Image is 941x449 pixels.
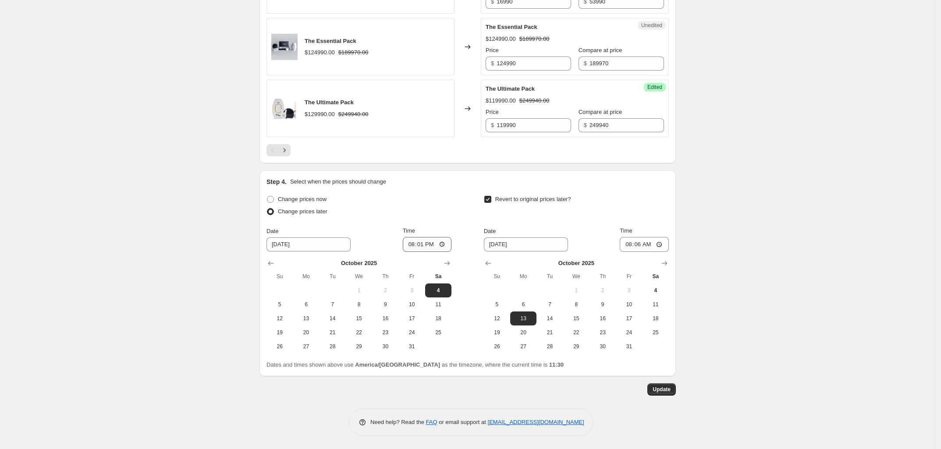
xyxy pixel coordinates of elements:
[616,297,642,311] button: Friday October 10 2025
[514,301,533,308] span: 6
[643,283,669,297] button: Today Saturday October 4 2025
[372,311,398,325] button: Thursday October 16 2025
[346,269,372,283] th: Wednesday
[593,315,612,322] span: 16
[510,297,536,311] button: Monday October 6 2025
[376,329,395,336] span: 23
[293,325,319,339] button: Monday October 20 2025
[589,283,616,297] button: Thursday October 2 2025
[514,315,533,322] span: 13
[619,287,639,294] span: 3
[399,311,425,325] button: Friday October 17 2025
[514,273,533,280] span: Mo
[567,315,586,322] span: 15
[429,273,448,280] span: Sa
[616,325,642,339] button: Friday October 24 2025
[372,297,398,311] button: Thursday October 9 2025
[402,315,422,322] span: 17
[305,49,335,56] span: $124990.00
[429,287,448,294] span: 4
[643,311,669,325] button: Saturday October 18 2025
[376,315,395,322] span: 16
[349,287,369,294] span: 1
[484,311,510,325] button: Sunday October 12 2025
[323,301,342,308] span: 7
[429,315,448,322] span: 18
[536,269,563,283] th: Tuesday
[484,269,510,283] th: Sunday
[540,273,559,280] span: Tu
[486,109,499,115] span: Price
[589,311,616,325] button: Thursday October 16 2025
[437,419,488,425] span: or email support at
[270,273,289,280] span: Su
[296,343,316,350] span: 27
[549,361,564,368] b: 11:30
[305,111,335,117] span: $129990.00
[403,237,452,252] input: 12:00
[270,329,289,336] span: 19
[646,287,665,294] span: 4
[266,339,293,354] button: Sunday October 26 2025
[487,273,507,280] span: Su
[593,343,612,350] span: 30
[346,325,372,339] button: Wednesday October 22 2025
[487,301,507,308] span: 5
[646,273,665,280] span: Sa
[589,339,616,354] button: Thursday October 30 2025
[619,329,639,336] span: 24
[658,257,671,269] button: Show next month, November 2025
[266,325,293,339] button: Sunday October 19 2025
[647,383,676,396] button: Update
[619,343,639,350] span: 31
[372,283,398,297] button: Thursday October 2 2025
[486,85,535,92] span: The Ultimate Pack
[620,227,632,234] span: Time
[346,283,372,297] button: Wednesday October 1 2025
[484,237,568,251] input: 10/4/2025
[510,325,536,339] button: Monday October 20 2025
[593,273,612,280] span: Th
[293,269,319,283] th: Monday
[266,228,278,234] span: Date
[338,111,369,117] span: $249940.00
[296,329,316,336] span: 20
[278,208,327,215] span: Change prices later
[593,287,612,294] span: 2
[486,47,499,53] span: Price
[495,196,571,202] span: Revert to original prices later?
[346,339,372,354] button: Wednesday October 29 2025
[403,227,415,234] span: Time
[487,343,507,350] span: 26
[563,311,589,325] button: Wednesday October 15 2025
[320,297,346,311] button: Tuesday October 7 2025
[266,144,291,156] nav: Pagination
[293,339,319,354] button: Monday October 27 2025
[579,109,622,115] span: Compare at price
[278,196,327,202] span: Change prices now
[643,269,669,283] th: Saturday
[616,269,642,283] th: Friday
[536,311,563,325] button: Tuesday October 14 2025
[278,144,291,156] button: Next
[484,339,510,354] button: Sunday October 26 2025
[429,329,448,336] span: 25
[484,297,510,311] button: Sunday October 5 2025
[484,325,510,339] button: Sunday October 19 2025
[567,343,586,350] span: 29
[270,343,289,350] span: 26
[593,329,612,336] span: 23
[643,325,669,339] button: Saturday October 25 2025
[346,311,372,325] button: Wednesday October 15 2025
[349,329,369,336] span: 22
[567,287,586,294] span: 1
[426,419,437,425] a: FAQ
[372,269,398,283] th: Thursday
[579,47,622,53] span: Compare at price
[376,287,395,294] span: 2
[338,49,369,56] span: $189970.00
[487,329,507,336] span: 19
[441,257,453,269] button: Show next month, November 2025
[488,419,584,425] a: [EMAIL_ADDRESS][DOMAIN_NAME]
[305,38,356,44] span: The Essential Pack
